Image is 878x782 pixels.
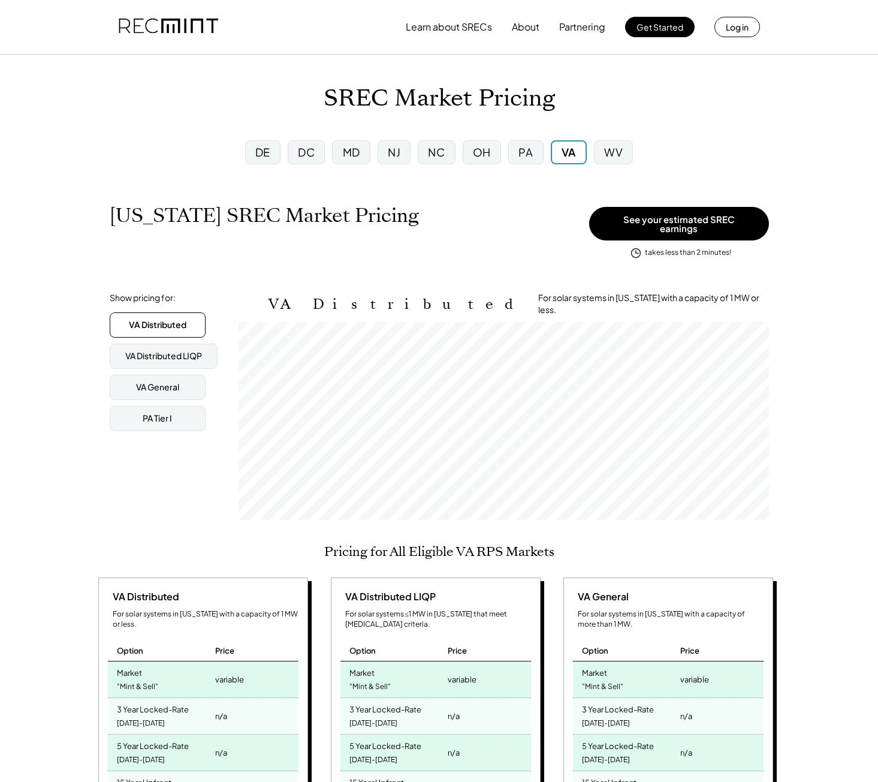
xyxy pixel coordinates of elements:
[117,701,189,715] div: 3 Year Locked-Rate
[215,645,234,656] div: Price
[388,145,400,160] div: NJ
[119,7,218,47] img: recmint-logotype%403x.png
[582,738,654,751] div: 5 Year Locked-Rate
[349,701,421,715] div: 3 Year Locked-Rate
[117,715,165,732] div: [DATE]-[DATE]
[268,296,520,313] h2: VA Distributed
[125,350,202,362] div: VA Distributed LIQP
[215,708,227,724] div: n/a
[215,671,244,688] div: variable
[406,15,492,39] button: Learn about SRECs
[110,292,176,304] div: Show pricing for:
[680,645,699,656] div: Price
[117,738,189,751] div: 5 Year Locked-Rate
[349,679,391,695] div: "Mint & Sell"
[117,752,165,768] div: [DATE]-[DATE]
[340,590,436,603] div: VA Distributed LIQP
[349,738,421,751] div: 5 Year Locked-Rate
[324,544,554,560] h2: Pricing for All Eligible VA RPS Markets
[349,664,375,678] div: Market
[562,145,576,160] div: VA
[448,671,476,688] div: variable
[680,708,692,724] div: n/a
[518,145,533,160] div: PA
[680,744,692,761] div: n/a
[129,319,186,331] div: VA Distributed
[349,715,397,732] div: [DATE]-[DATE]
[117,664,142,678] div: Market
[625,17,695,37] button: Get Started
[324,85,555,113] h1: SREC Market Pricing
[108,590,179,603] div: VA Distributed
[538,292,769,315] div: For solar systems in [US_STATE] with a capacity of 1 MW or less.
[559,15,605,39] button: Partnering
[589,207,769,240] button: See your estimated SREC earnings
[604,145,623,160] div: WV
[473,145,491,160] div: OH
[298,145,315,160] div: DC
[143,413,172,425] div: PA Tier I
[512,15,539,39] button: About
[448,645,467,656] div: Price
[680,671,709,688] div: variable
[573,590,629,603] div: VA General
[582,715,630,732] div: [DATE]-[DATE]
[714,17,760,37] button: Log in
[113,609,298,630] div: For solar systems in [US_STATE] with a capacity of 1 MW or less.
[578,609,764,630] div: For solar systems in [US_STATE] with a capacity of more than 1 MW.
[349,752,397,768] div: [DATE]-[DATE]
[448,708,460,724] div: n/a
[582,645,608,656] div: Option
[117,679,158,695] div: "Mint & Sell"
[110,204,419,227] h1: [US_STATE] SREC Market Pricing
[428,145,445,160] div: NC
[255,145,270,160] div: DE
[345,609,531,630] div: For solar systems ≤1 MW in [US_STATE] that meet [MEDICAL_DATA] criteria.
[349,645,376,656] div: Option
[343,145,360,160] div: MD
[136,381,179,393] div: VA General
[582,701,654,715] div: 3 Year Locked-Rate
[215,744,227,761] div: n/a
[645,248,731,258] div: takes less than 2 minutes!
[582,752,630,768] div: [DATE]-[DATE]
[448,744,460,761] div: n/a
[117,645,143,656] div: Option
[582,664,607,678] div: Market
[582,679,623,695] div: "Mint & Sell"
